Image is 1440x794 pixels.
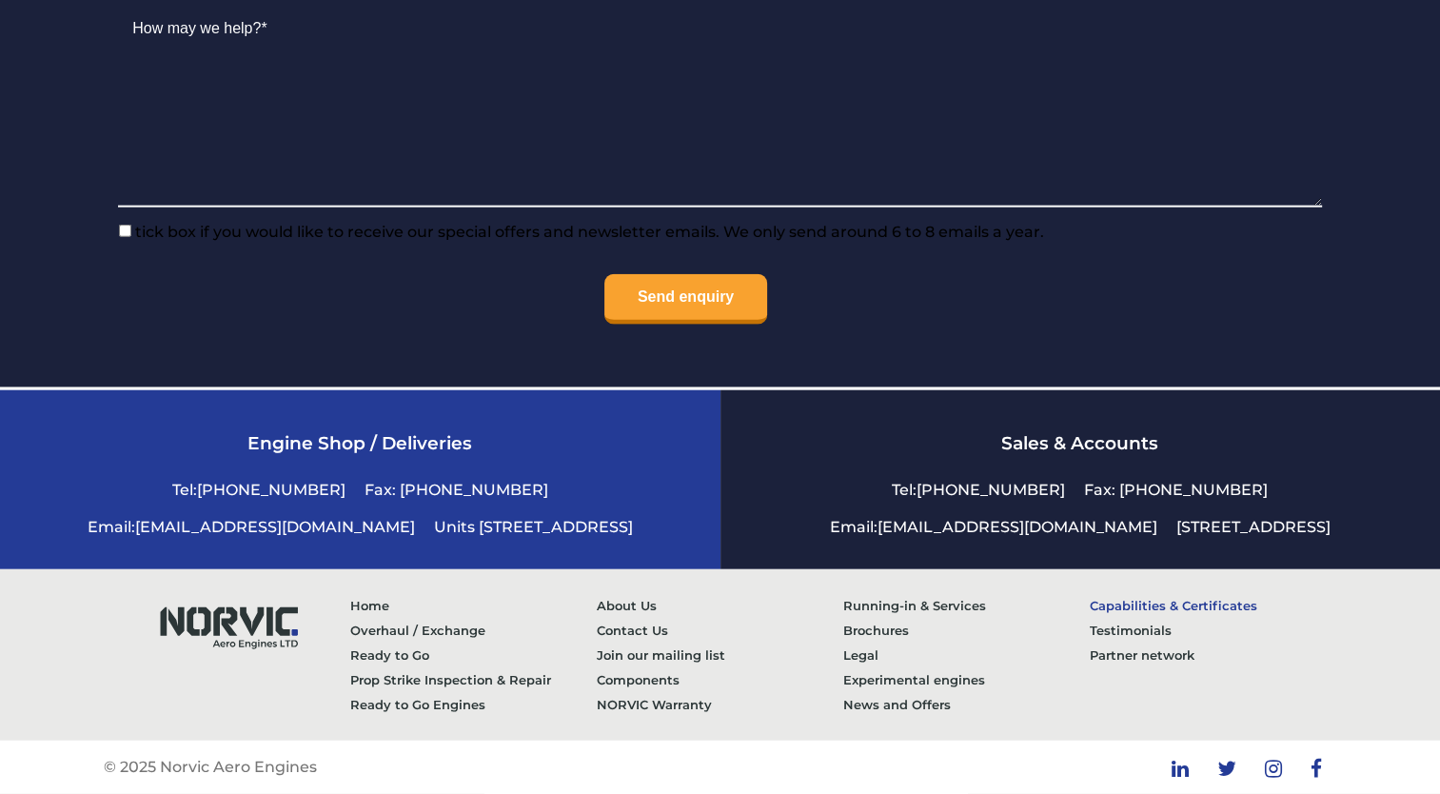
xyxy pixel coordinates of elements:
[744,432,1417,454] h3: Sales & Accounts
[197,481,345,499] a: [PHONE_NUMBER]
[1090,643,1336,667] a: Partner network
[142,593,313,658] img: Norvic Aero Engines logo
[424,508,642,546] li: Units [STREET_ADDRESS]
[135,518,415,536] a: [EMAIL_ADDRESS][DOMAIN_NAME]
[1090,593,1336,618] a: Capabilities & Certificates
[1167,508,1340,546] li: [STREET_ADDRESS]
[843,692,1090,717] a: News and Offers
[597,643,843,667] a: Join our mailing list
[355,471,558,508] li: Fax: [PHONE_NUMBER]
[350,692,597,717] a: Ready to Go Engines
[163,471,355,508] li: Tel:
[131,223,1044,241] span: tick box if you would like to receive our special offers and newsletter emails. We only send arou...
[843,643,1090,667] a: Legal
[820,508,1167,546] li: Email:
[1075,471,1277,508] li: Fax: [PHONE_NUMBER]
[843,667,1090,692] a: Experimental engines
[878,518,1157,536] a: [EMAIL_ADDRESS][DOMAIN_NAME]
[597,618,843,643] a: Contact Us
[1090,618,1336,643] a: Testimonials
[843,593,1090,618] a: Running-in & Services
[597,692,843,717] a: NORVIC Warranty
[119,225,131,237] input: tick box if you would like to receive our special offers and newsletter emails. We only send arou...
[597,667,843,692] a: Components
[882,471,1075,508] li: Tel:
[597,593,843,618] a: About Us
[350,618,597,643] a: Overhaul / Exchange
[350,667,597,692] a: Prop Strike Inspection & Repair
[917,481,1065,499] a: [PHONE_NUMBER]
[350,593,597,618] a: Home
[604,274,767,325] input: Send enquiry
[78,508,424,546] li: Email:
[24,432,697,454] h3: Engine Shop / Deliveries
[843,618,1090,643] a: Brochures
[104,756,317,779] p: © 2025 Norvic Aero Engines
[350,643,597,667] a: Ready to Go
